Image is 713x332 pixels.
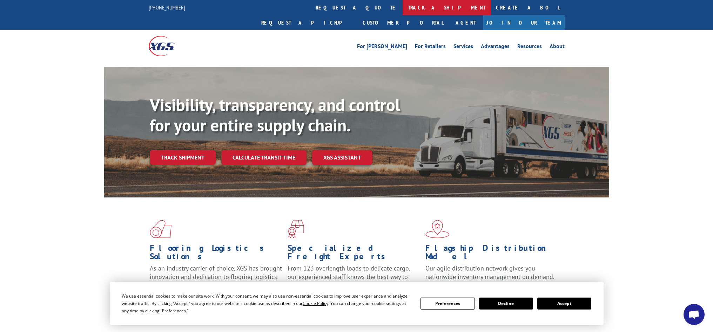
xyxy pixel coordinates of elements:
img: xgs-icon-total-supply-chain-intelligence-red [150,220,171,238]
p: From 123 overlength loads to delicate cargo, our experienced staff knows the best way to move you... [288,264,420,295]
a: Join Our Team [483,15,565,30]
span: Cookie Policy [303,300,328,306]
button: Accept [537,298,591,310]
b: Visibility, transparency, and control for your entire supply chain. [150,94,400,136]
a: Customer Portal [357,15,449,30]
span: Preferences [162,308,186,314]
a: Calculate transit time [221,150,307,165]
a: Request a pickup [256,15,357,30]
span: Our agile distribution network gives you nationwide inventory management on demand. [425,264,554,281]
h1: Specialized Freight Experts [288,244,420,264]
img: xgs-icon-focused-on-flooring-red [288,220,304,238]
a: XGS ASSISTANT [312,150,372,165]
a: For [PERSON_NAME] [357,44,407,51]
div: We use essential cookies to make our site work. With your consent, we may also use non-essential ... [122,292,412,314]
a: Agent [449,15,483,30]
a: About [550,44,565,51]
a: [PHONE_NUMBER] [149,4,185,11]
a: For Retailers [415,44,446,51]
a: Resources [517,44,542,51]
a: Advantages [481,44,510,51]
span: As an industry carrier of choice, XGS has brought innovation and dedication to flooring logistics... [150,264,282,289]
button: Preferences [421,298,475,310]
button: Decline [479,298,533,310]
h1: Flooring Logistics Solutions [150,244,282,264]
a: Services [453,44,473,51]
a: Open chat [684,304,705,325]
div: Cookie Consent Prompt [110,282,604,325]
img: xgs-icon-flagship-distribution-model-red [425,220,450,238]
h1: Flagship Distribution Model [425,244,558,264]
a: Track shipment [150,150,216,165]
